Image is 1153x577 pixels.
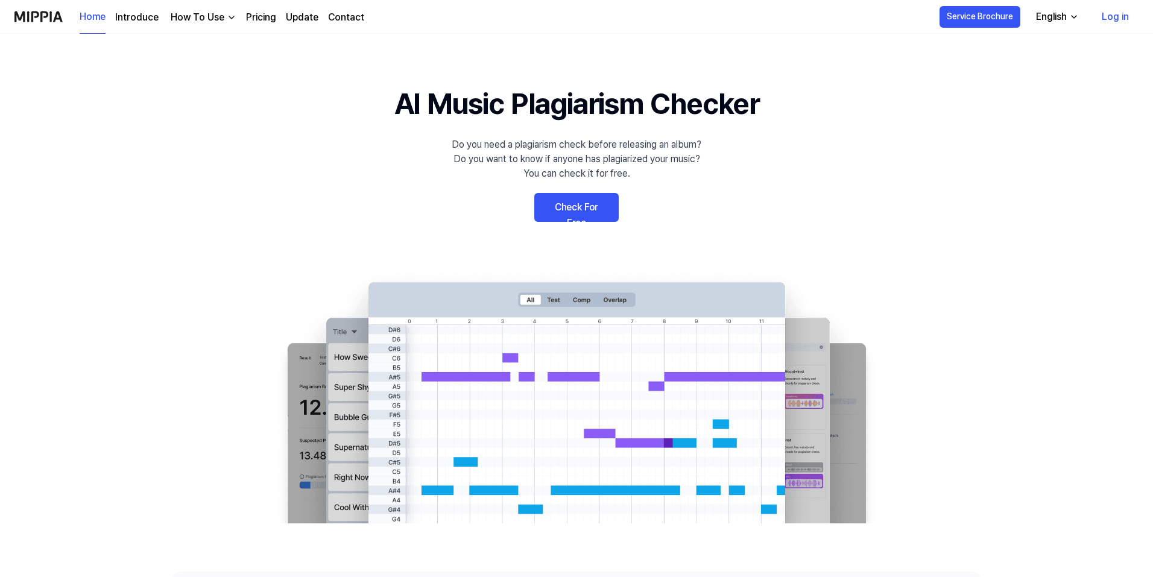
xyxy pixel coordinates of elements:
a: Home [80,1,106,34]
a: Contact [328,10,364,25]
button: How To Use [168,10,236,25]
a: Pricing [246,10,276,25]
img: main Image [263,270,890,523]
div: English [1034,10,1069,24]
a: Check For Free [534,193,619,222]
button: Service Brochure [940,6,1020,28]
img: down [227,13,236,22]
div: Do you need a plagiarism check before releasing an album? Do you want to know if anyone has plagi... [452,137,701,181]
a: Introduce [115,10,159,25]
a: Update [286,10,318,25]
div: How To Use [168,10,227,25]
h1: AI Music Plagiarism Checker [394,82,759,125]
button: English [1026,5,1086,29]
